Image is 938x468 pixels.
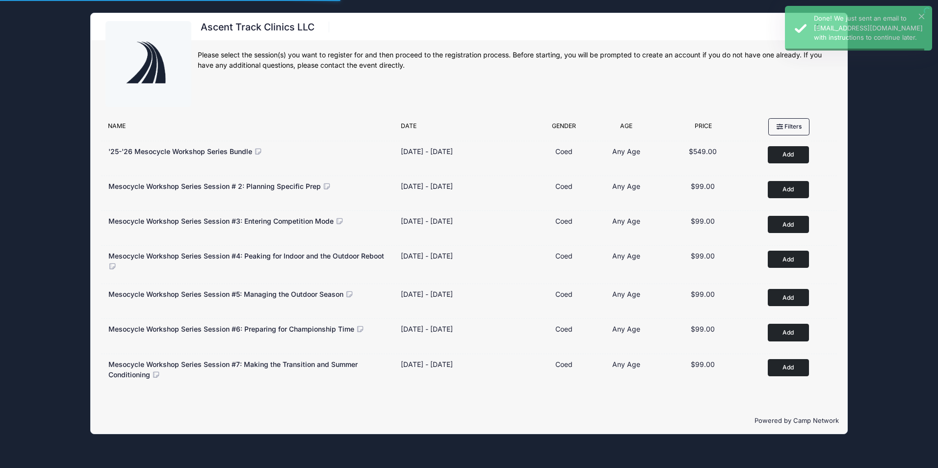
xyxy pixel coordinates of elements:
[108,290,343,298] span: Mesocycle Workshop Series Session #5: Managing the Outdoor Season
[919,14,924,19] button: ×
[768,324,809,341] button: Add
[612,182,640,190] span: Any Age
[401,324,453,334] div: [DATE] - [DATE]
[659,122,747,135] div: Price
[108,182,321,190] span: Mesocycle Workshop Series Session # 2: Planning Specific Prep
[691,252,715,260] span: $99.00
[401,289,453,299] div: [DATE] - [DATE]
[401,181,453,191] div: [DATE] - [DATE]
[108,325,354,333] span: Mesocycle Workshop Series Session #6: Preparing for Championship Time
[594,122,659,135] div: Age
[555,252,573,260] span: Coed
[111,27,185,101] img: logo
[612,325,640,333] span: Any Age
[108,360,358,379] span: Mesocycle Workshop Series Session #7: Making the Transition and Summer Conditioning
[108,252,384,260] span: Mesocycle Workshop Series Session #4: Peaking for Indoor and the Outdoor Reboot
[555,147,573,156] span: Coed
[814,14,924,43] div: Done! We just sent an email to [EMAIL_ADDRESS][DOMAIN_NAME] with instructions to continue later.
[691,217,715,225] span: $99.00
[691,325,715,333] span: $99.00
[198,50,833,71] div: Please select the session(s) you want to register for and then proceed to the registration proces...
[691,360,715,368] span: $99.00
[768,118,809,135] button: Filters
[691,182,715,190] span: $99.00
[612,290,640,298] span: Any Age
[555,182,573,190] span: Coed
[768,181,809,198] button: Add
[612,147,640,156] span: Any Age
[691,290,715,298] span: $99.00
[396,122,535,135] div: Date
[401,251,453,261] div: [DATE] - [DATE]
[768,216,809,233] button: Add
[401,216,453,226] div: [DATE] - [DATE]
[555,217,573,225] span: Coed
[108,147,252,156] span: '25-'26 Mesocycle Workshop Series Bundle
[401,146,453,156] div: [DATE] - [DATE]
[535,122,593,135] div: Gender
[198,19,318,36] h1: Ascent Track Clinics LLC
[99,416,839,426] p: Powered by Camp Network
[103,122,396,135] div: Name
[612,360,640,368] span: Any Age
[401,359,453,369] div: [DATE] - [DATE]
[768,146,809,163] button: Add
[555,290,573,298] span: Coed
[612,252,640,260] span: Any Age
[612,217,640,225] span: Any Age
[555,325,573,333] span: Coed
[768,289,809,306] button: Add
[555,360,573,368] span: Coed
[689,147,717,156] span: $549.00
[768,251,809,268] button: Add
[108,217,334,225] span: Mesocycle Workshop Series Session #3: Entering Competition Mode
[768,359,809,376] button: Add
